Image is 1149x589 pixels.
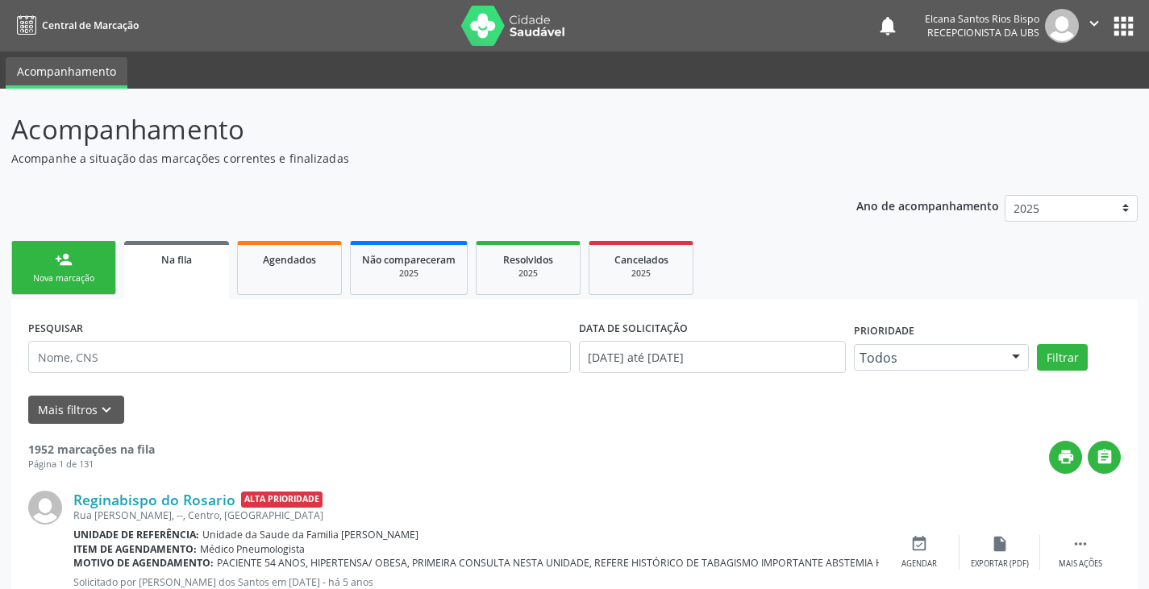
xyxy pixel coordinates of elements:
i: keyboard_arrow_down [98,401,115,419]
button: Mais filtroskeyboard_arrow_down [28,396,124,424]
a: Acompanhamento [6,57,127,89]
button:  [1079,9,1109,43]
div: Agendar [901,558,937,570]
span: Na fila [161,253,192,267]
b: Item de agendamento: [73,542,197,556]
button: apps [1109,12,1138,40]
a: Central de Marcação [11,12,139,39]
i: insert_drive_file [991,535,1009,553]
a: Reginabispo do Rosario [73,491,235,508]
div: person_add [55,251,73,268]
i: print [1057,448,1075,466]
span: Resolvidos [503,253,553,267]
img: img [1045,9,1079,43]
span: Central de Marcação [42,19,139,32]
div: Rua [PERSON_NAME], --, Centro, [GEOGRAPHIC_DATA] [73,508,879,522]
strong: 1952 marcações na fila [28,442,155,457]
div: 2025 [362,268,456,280]
input: Nome, CNS [28,341,571,373]
span: Cancelados [614,253,668,267]
i:  [1085,15,1103,32]
i: event_available [910,535,928,553]
div: Página 1 de 131 [28,458,155,471]
button: print [1049,441,1082,474]
div: 2025 [488,268,568,280]
button: Filtrar [1037,344,1088,371]
i:  [1072,535,1089,553]
img: img [28,491,62,525]
div: Nova marcação [23,272,104,284]
span: Médico Pneumologista [200,542,305,556]
button:  [1088,441,1121,474]
label: DATA DE SOLICITAÇÃO [579,316,688,341]
b: Motivo de agendamento: [73,556,214,570]
span: Recepcionista da UBS [927,26,1039,39]
span: Agendados [263,253,316,267]
span: Alta Prioridade [241,492,323,508]
span: Todos [860,350,997,366]
p: Ano de acompanhamento [856,195,999,215]
p: Acompanhe a situação das marcações correntes e finalizadas [11,150,800,167]
label: Prioridade [854,319,914,344]
p: Acompanhamento [11,110,800,150]
div: Elcana Santos Rios Bispo [925,12,1039,26]
b: Unidade de referência: [73,528,199,541]
div: Exportar (PDF) [971,558,1029,570]
span: Unidade da Saude da Familia [PERSON_NAME] [202,528,418,541]
i:  [1096,448,1114,466]
div: 2025 [601,268,681,280]
span: Não compareceram [362,253,456,267]
input: Selecione um intervalo [579,341,846,373]
div: Mais ações [1059,558,1102,570]
button: notifications [876,15,899,37]
label: PESQUISAR [28,316,83,341]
